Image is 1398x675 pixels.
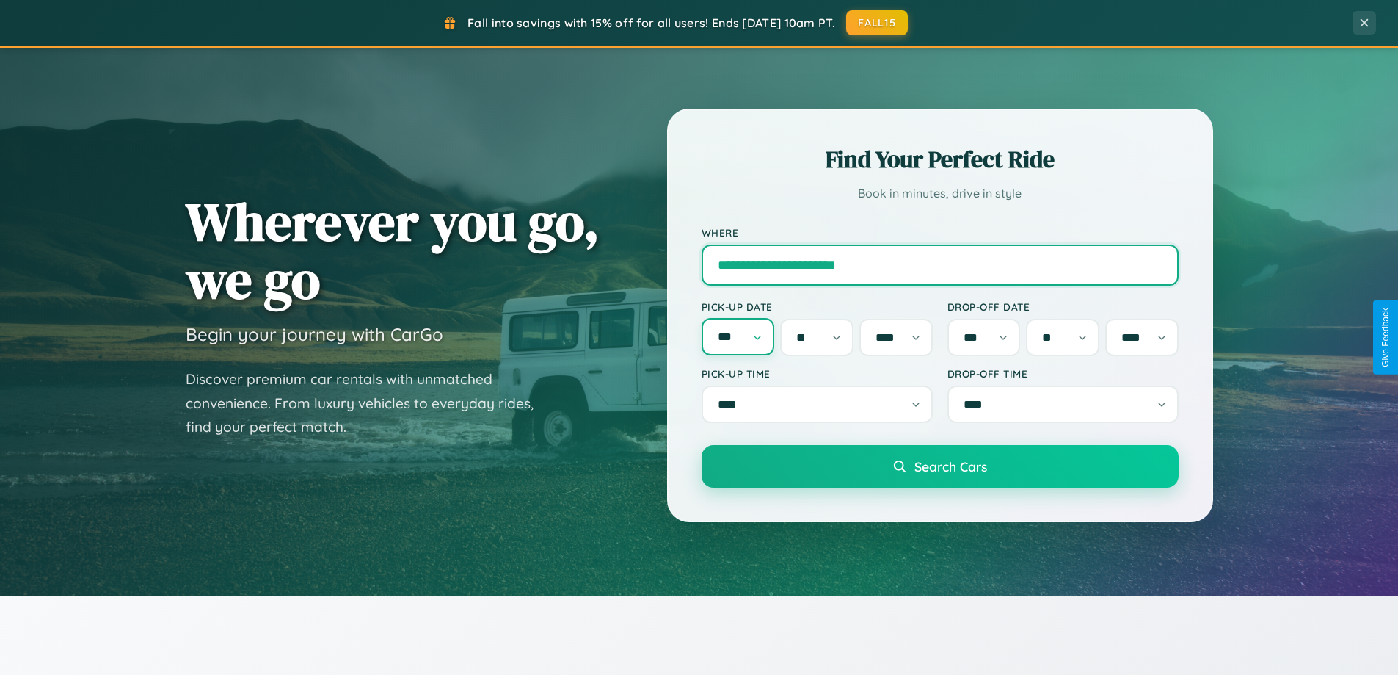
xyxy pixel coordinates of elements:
[914,458,987,474] span: Search Cars
[1380,308,1391,367] div: Give Feedback
[702,226,1179,239] label: Where
[702,143,1179,176] h2: Find Your Perfect Ride
[702,445,1179,488] button: Search Cars
[186,323,443,345] h3: Begin your journey with CarGo
[186,192,600,308] h1: Wherever you go, we go
[702,183,1179,204] p: Book in minutes, drive in style
[467,15,835,30] span: Fall into savings with 15% off for all users! Ends [DATE] 10am PT.
[702,367,933,380] label: Pick-up Time
[846,10,908,35] button: FALL15
[947,367,1179,380] label: Drop-off Time
[947,300,1179,313] label: Drop-off Date
[186,367,553,439] p: Discover premium car rentals with unmatched convenience. From luxury vehicles to everyday rides, ...
[702,300,933,313] label: Pick-up Date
